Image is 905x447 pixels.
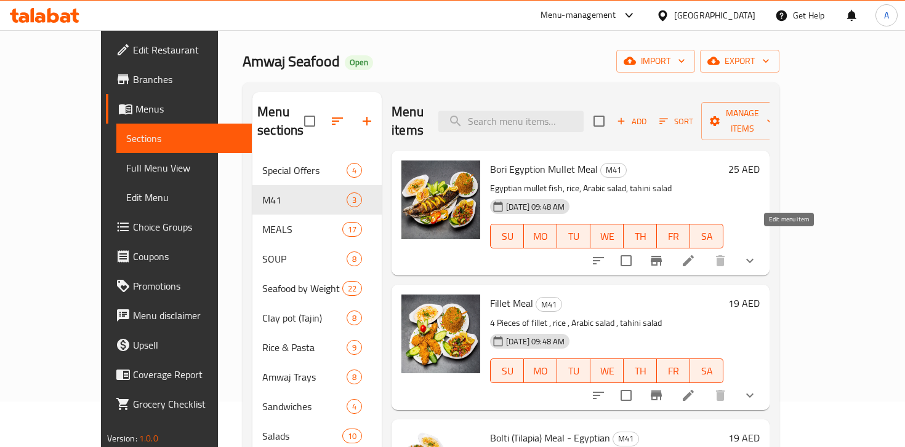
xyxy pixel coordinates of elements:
span: Amwaj Seafood [243,47,340,75]
span: Bolti (Tilapia) Meal - Egyptian [490,429,610,447]
button: show more [735,246,765,275]
span: WE [595,362,619,380]
button: TU [557,224,590,248]
span: TH [629,362,652,380]
div: M41 [600,163,627,178]
input: search [438,111,584,132]
div: [GEOGRAPHIC_DATA] [674,9,755,22]
button: MO [524,224,557,248]
button: Add [612,112,651,131]
span: 3 [347,194,361,206]
div: M413 [252,185,382,215]
span: Sort sections [323,106,352,136]
span: SA [695,227,718,245]
h2: Menu items [392,103,424,140]
a: Menu disclaimer [106,301,252,330]
span: M41 [601,163,626,177]
span: TU [562,227,585,245]
span: Menus [135,101,242,116]
a: Upsell [106,330,252,360]
span: FR [662,362,685,380]
span: Add item [612,112,651,131]
div: Open [345,55,373,70]
span: 10 [343,430,361,442]
button: delete [706,381,735,410]
div: items [342,281,362,296]
p: Egyptian mullet fish, rice, Arabic salad, tahini salad [490,181,723,196]
p: 4 Pieces of fillet , rice , Arabic salad , tahini salad [490,315,723,331]
button: show more [735,381,765,410]
span: Special Offers [262,163,347,178]
div: items [347,251,362,266]
div: Seafood by Weight (KG)22 [252,274,382,303]
div: Amwaj Trays8 [252,362,382,392]
span: SOUP [262,251,347,266]
span: Promotions [133,279,242,293]
span: MO [529,227,552,245]
button: TH [624,224,657,248]
span: A [884,9,889,22]
div: items [347,163,362,178]
span: WE [595,227,619,245]
span: Clay pot (Tajin) [262,311,347,325]
span: MEALS [262,222,342,237]
button: Branch-specific-item [642,246,671,275]
div: items [347,340,362,355]
a: Edit Restaurant [106,35,252,65]
button: sort-choices [584,246,613,275]
span: FR [662,227,685,245]
img: Bori Egyption Mullet Meal [401,160,480,239]
a: Sections [116,124,252,153]
div: Sandwiches [262,399,347,414]
span: SA [695,362,718,380]
span: Coupons [133,249,242,264]
a: Edit menu item [681,388,696,403]
button: SA [690,358,723,383]
a: Coverage Report [106,360,252,389]
a: Menus [106,94,252,124]
span: 9 [347,342,361,354]
button: TU [557,358,590,383]
span: SU [496,227,519,245]
div: SOUP8 [252,244,382,274]
span: M41 [536,298,561,312]
span: Rice & Pasta [262,340,347,355]
span: Manage items [711,106,774,136]
span: 8 [347,371,361,383]
span: Select to update [613,248,639,274]
span: export [710,53,770,69]
div: Rice & Pasta9 [252,333,382,362]
span: 8 [347,253,361,265]
a: Branches [106,65,252,94]
img: Fillet Meal [401,295,480,373]
a: Coupons [106,242,252,271]
span: TH [629,227,652,245]
span: Seafood by Weight (KG) [262,281,342,296]
span: Fillet Meal [490,294,533,312]
h6: 25 AED [728,160,760,178]
div: M41 [613,432,639,446]
a: Promotions [106,271,252,301]
button: Branch-specific-item [642,381,671,410]
div: Salads [262,429,342,443]
span: 8 [347,312,361,324]
button: WE [590,358,624,383]
div: items [347,399,362,414]
span: Coverage Report [133,367,242,382]
span: Sections [126,131,242,146]
h6: 19 AED [728,295,760,312]
div: Sandwiches4 [252,392,382,421]
div: items [347,192,362,207]
span: MO [529,362,552,380]
span: Version: [107,430,137,446]
button: delete [706,246,735,275]
span: 4 [347,401,361,413]
span: Choice Groups [133,220,242,234]
span: [DATE] 09:48 AM [501,201,569,213]
div: Amwaj Trays [262,370,347,384]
